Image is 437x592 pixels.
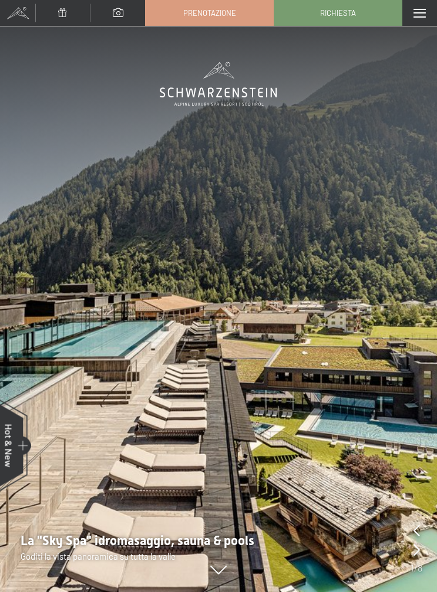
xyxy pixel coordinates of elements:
span: La "Sky Spa" idromasaggio, sauna & pools [21,533,254,548]
span: 1 [411,561,414,574]
span: Prenotazione [183,8,236,18]
span: 8 [418,561,422,574]
span: / [414,561,418,574]
span: Goditi la vista panoramica su tutta la valle [21,551,176,561]
span: Hot & New [4,424,15,467]
a: Richiesta [274,1,402,25]
span: Richiesta [320,8,356,18]
a: Prenotazione [146,1,273,25]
